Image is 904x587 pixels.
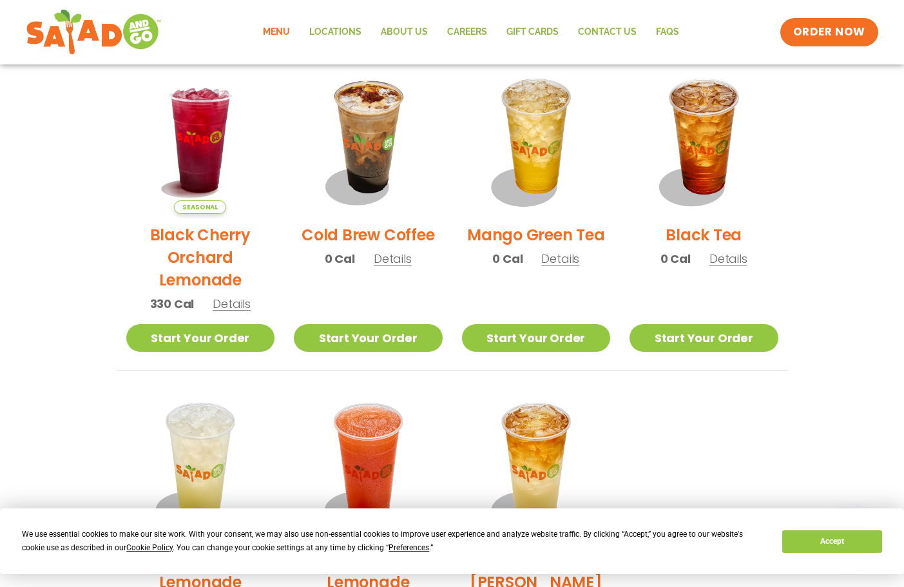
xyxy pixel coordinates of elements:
a: Start Your Order [630,324,778,352]
h2: Black Cherry Orchard Lemonade [126,224,275,291]
h2: Cold Brew Coffee [302,224,434,246]
nav: Menu [253,17,689,47]
span: 0 Cal [492,250,523,267]
span: ORDER NOW [793,24,865,40]
div: We use essential cookies to make our site work. With your consent, we may also use non-essential ... [22,528,767,555]
a: Start Your Order [462,324,611,352]
a: Locations [300,17,371,47]
img: Product photo for Mango Green Tea [462,66,611,215]
a: About Us [371,17,438,47]
span: Seasonal [174,200,226,214]
span: 0 Cal [325,250,355,267]
img: Product photo for Traditional Lemonade [126,390,275,539]
a: Start Your Order [126,324,275,352]
a: Start Your Order [294,324,443,352]
span: Details [213,296,251,312]
span: Preferences [389,543,429,552]
a: Careers [438,17,497,47]
span: Details [374,251,412,267]
a: GIFT CARDS [497,17,568,47]
img: Product photo for Frozen Strawberry Lemonade [294,390,443,539]
span: 330 Cal [150,295,195,313]
span: Details [709,251,747,267]
img: new-SAG-logo-768×292 [26,6,162,58]
button: Accept [782,530,881,553]
a: Menu [253,17,300,47]
h2: Mango Green Tea [467,224,604,246]
span: Details [541,251,579,267]
a: FAQs [646,17,689,47]
h2: Black Tea [666,224,742,246]
span: Cookie Policy [126,543,173,552]
a: ORDER NOW [780,18,878,46]
img: Product photo for Cold Brew Coffee [294,66,443,215]
img: Product photo for Black Cherry Orchard Lemonade [126,66,275,215]
span: 0 Cal [660,250,691,267]
img: Product photo for Lemonade Arnold Palmer [462,390,611,539]
a: Contact Us [568,17,646,47]
img: Product photo for Black Tea [630,66,778,215]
